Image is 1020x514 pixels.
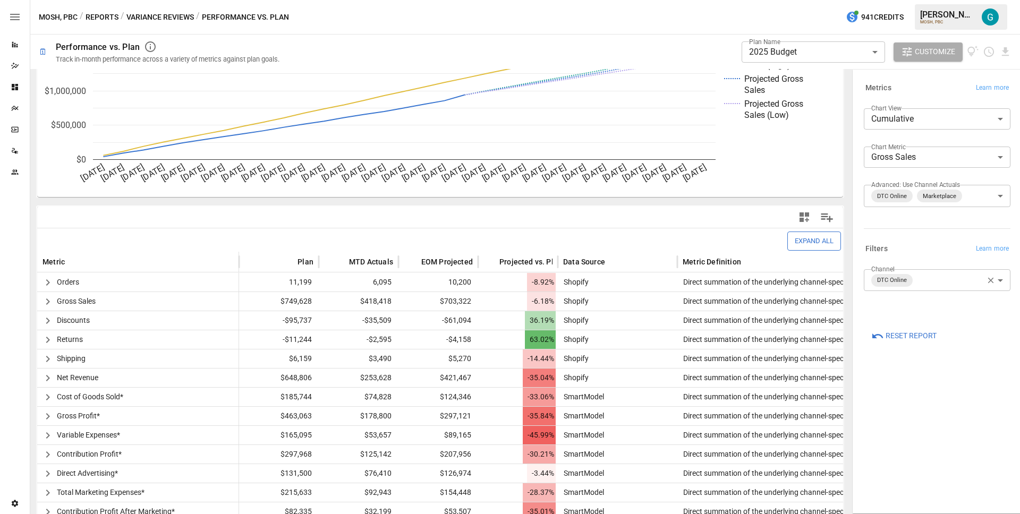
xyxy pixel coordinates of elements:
[581,162,607,183] text: [DATE]
[363,483,393,502] span: $92,943
[679,431,878,439] span: Direct summation of the underlying channel-specific values.
[280,162,307,183] text: [DATE]
[126,11,194,24] button: Variance Reviews
[873,190,911,202] span: DTC Online
[287,273,313,292] span: 11,199
[37,6,835,197] div: A chart.
[281,311,313,330] span: -$95,737
[340,162,367,183] text: [DATE]
[679,373,878,382] span: Direct summation of the underlying channel-specific values.
[976,244,1009,254] span: Learn more
[983,46,995,58] button: Schedule report
[976,83,1009,93] span: Learn more
[180,162,206,183] text: [DATE]
[865,243,888,255] h6: Filters
[894,42,963,62] button: Customize
[420,162,447,183] text: [DATE]
[438,407,473,425] span: $297,121
[42,256,65,267] span: Metric
[559,469,604,477] span: SmartModel
[320,162,346,183] text: [DATE]
[679,278,878,286] span: Direct summation of the underlying channel-specific values.
[915,45,955,58] span: Customize
[621,162,648,183] text: [DATE]
[679,412,878,420] span: Direct summation of the underlying channel-specific values.
[683,256,741,267] span: Metric Definition
[57,488,144,496] span: Total Marketing Expenses*
[744,74,803,84] text: Projected Gross
[559,431,604,439] span: SmartModel
[57,412,100,420] span: Gross Profit*
[56,55,279,63] div: Track in-month performance across a variety of metrics against plan goals.
[279,426,313,444] span: $165,095
[744,110,789,120] text: Sales (Low)
[297,256,313,267] span: Plan
[559,450,604,458] span: SmartModel
[367,349,393,368] span: $3,490
[445,330,473,349] span: -$4,158
[749,37,780,46] label: Plan Name
[440,311,473,330] span: -$61,094
[300,162,327,183] text: [DATE]
[363,426,393,444] span: $53,657
[360,162,387,183] text: [DATE]
[56,42,140,52] div: Performance vs. Plan
[447,349,473,368] span: $5,270
[679,354,878,363] span: Direct summation of the underlying channel-specific values.
[744,85,765,95] text: Sales
[499,256,562,267] span: Projected vs. Plan
[541,162,567,183] text: [DATE]
[66,254,81,269] button: Sort
[76,155,86,165] text: $0
[120,162,146,183] text: [DATE]
[527,464,555,483] span: -3.44%
[45,86,86,96] text: $1,000,000
[871,142,906,151] label: Chart Metric
[363,388,393,406] span: $74,828
[483,254,498,269] button: Sort
[99,162,126,183] text: [DATE]
[80,11,83,24] div: /
[282,254,296,269] button: Sort
[279,464,313,483] span: $131,500
[159,162,186,183] text: [DATE]
[563,256,605,267] span: Data Source
[742,41,885,63] div: 2025 Budget
[380,162,407,183] text: [DATE]
[967,42,979,62] button: View documentation
[480,162,507,183] text: [DATE]
[440,162,467,183] text: [DATE]
[57,335,83,344] span: Returns
[744,99,803,109] text: Projected Gross
[438,483,473,502] span: $154,448
[196,11,200,24] div: /
[279,407,313,425] span: $463,063
[279,483,313,502] span: $215,633
[787,232,841,250] button: Expand All
[523,426,555,444] span: -45.99%
[982,8,999,25] img: Gavin Acres
[359,445,393,464] span: $125,142
[864,147,1010,168] div: Gross Sales
[559,297,589,305] span: Shopify
[359,369,393,387] span: $253,628
[57,392,123,401] span: Cost of Goods Sold*
[559,412,604,420] span: SmartModel
[287,349,313,368] span: $6,159
[873,274,911,286] span: DTC Online
[79,162,106,183] text: [DATE]
[57,469,118,477] span: Direct Advertising*
[39,47,47,57] div: 🗓
[281,330,313,349] span: -$11,244
[359,292,393,311] span: $418,418
[919,190,960,202] span: Marketplace
[260,162,286,183] text: [DATE]
[525,330,555,349] span: 63.02%
[559,373,589,382] span: Shopify
[279,388,313,406] span: $185,744
[742,254,757,269] button: Sort
[679,392,878,401] span: Direct summation of the underlying channel-specific values.
[661,162,687,183] text: [DATE]
[606,254,621,269] button: Sort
